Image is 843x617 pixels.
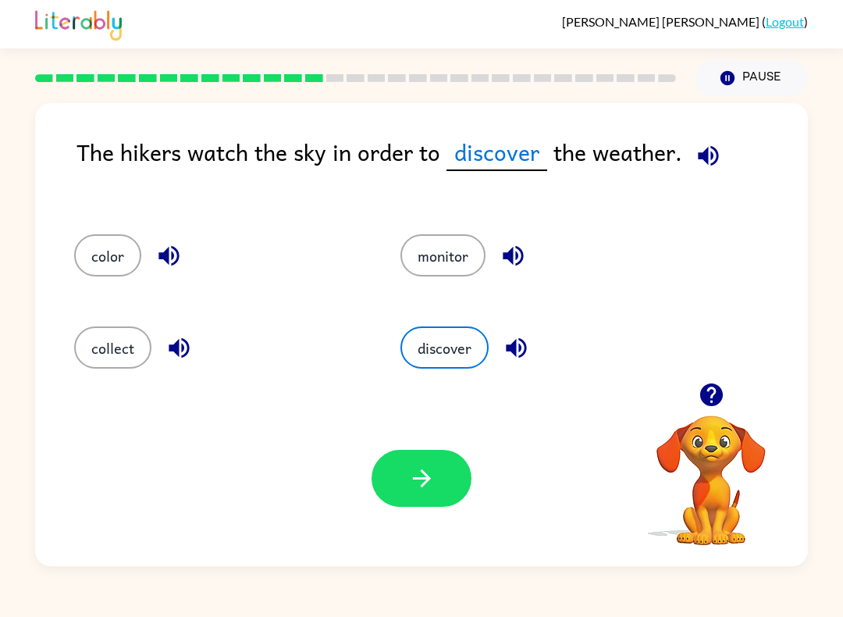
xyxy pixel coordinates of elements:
button: color [74,234,141,276]
div: The hikers watch the sky in order to the weather. [76,134,808,203]
img: Literably [35,6,122,41]
button: collect [74,326,151,369]
button: monitor [400,234,486,276]
a: Logout [766,14,804,29]
span: [PERSON_NAME] [PERSON_NAME] [562,14,762,29]
div: ( ) [562,14,808,29]
video: Your browser must support playing .mp4 files to use Literably. Please try using another browser. [633,391,789,547]
button: discover [400,326,489,369]
button: Pause [695,60,808,96]
span: discover [446,134,547,171]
